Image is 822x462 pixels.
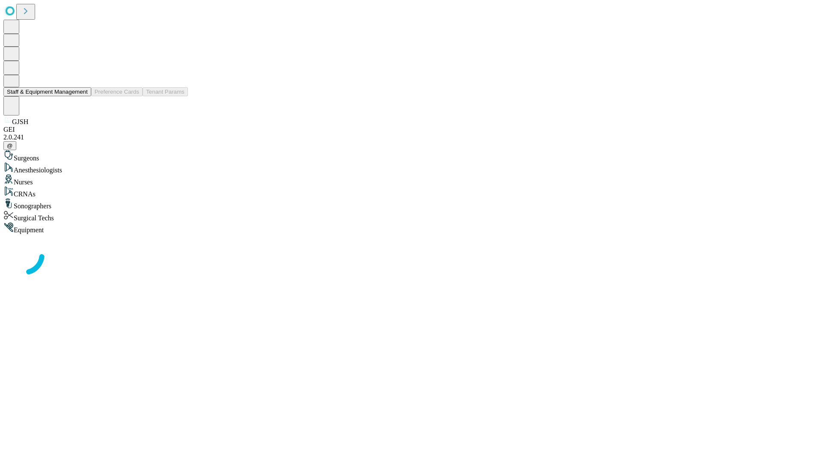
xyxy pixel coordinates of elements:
[3,87,91,96] button: Staff & Equipment Management
[143,87,188,96] button: Tenant Params
[3,198,819,210] div: Sonographers
[3,210,819,222] div: Surgical Techs
[3,126,819,133] div: GEI
[3,141,16,150] button: @
[3,186,819,198] div: CRNAs
[12,118,28,125] span: GJSH
[7,142,13,149] span: @
[91,87,143,96] button: Preference Cards
[3,222,819,234] div: Equipment
[3,150,819,162] div: Surgeons
[3,133,819,141] div: 2.0.241
[3,174,819,186] div: Nurses
[3,162,819,174] div: Anesthesiologists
